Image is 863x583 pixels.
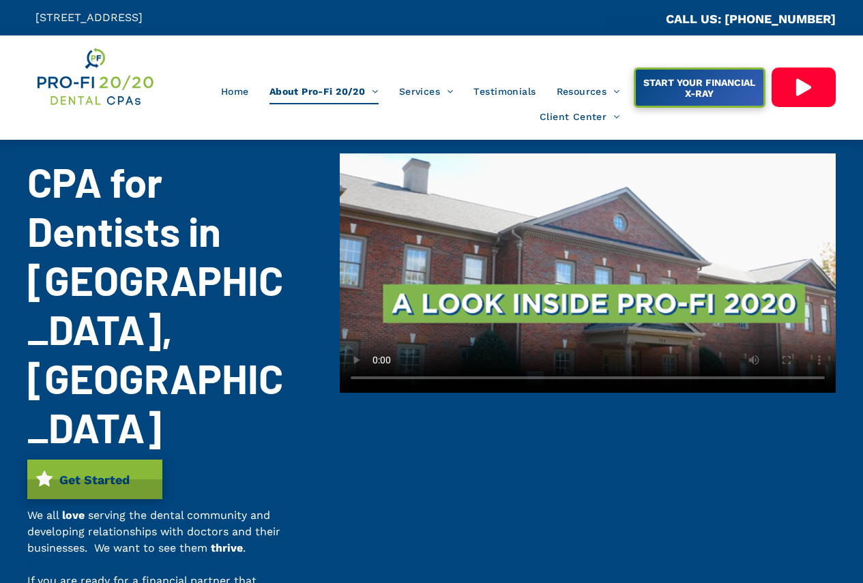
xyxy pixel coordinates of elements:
a: Testimonials [463,78,546,104]
a: About Pro-Fi 20/20 [259,78,389,104]
span: - [27,558,33,571]
a: Home [211,78,259,104]
a: Services [389,78,464,104]
a: Get Started [27,460,162,499]
a: CALL US: [PHONE_NUMBER] [666,12,836,26]
span: thrive [211,541,243,554]
img: Get Dental CPA Consulting, Bookkeeping, & Bank Loans [35,46,155,108]
span: START YOUR FINANCIAL X-RAY [637,70,761,106]
span: serving the dental community and developing relationships with doctors and their businesses. We w... [27,509,280,554]
span: Get Started [55,466,134,494]
a: START YOUR FINANCIAL X-RAY [634,68,765,108]
span: We all [27,509,59,522]
span: CPA for Dentists in [GEOGRAPHIC_DATA], [GEOGRAPHIC_DATA] [27,157,283,451]
span: . [243,541,246,554]
span: [STREET_ADDRESS] [35,11,143,24]
span: love [62,509,85,522]
a: Client Center [529,104,630,130]
a: Resources [546,78,630,104]
span: CA::CALLC [608,13,666,26]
